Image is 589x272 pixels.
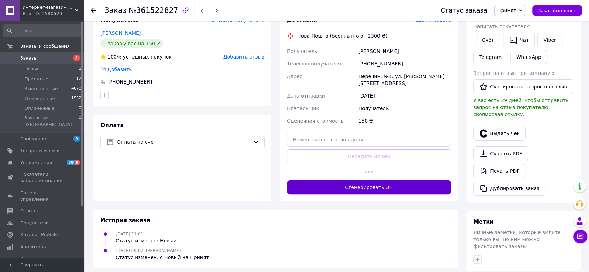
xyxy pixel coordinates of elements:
[129,6,178,15] span: №361522827
[24,105,54,111] span: Оплаченные
[357,70,452,90] div: Перечин, №1: ул. [PERSON_NAME][STREET_ADDRESS]
[287,48,317,54] span: Получатель
[573,230,587,243] button: Чат с покупателем
[105,6,127,15] span: Заказ
[71,86,81,92] span: 4678
[107,78,153,85] div: [PHONE_NUMBER]
[412,17,451,23] span: Редактировать
[20,171,64,184] span: Показатели работы компании
[79,115,81,127] span: 0
[287,16,317,23] span: Доставка
[357,57,452,70] div: [PHONE_NUMBER]
[20,232,58,238] span: Каталог ProSale
[476,33,500,47] button: Cчёт
[76,76,81,82] span: 17
[473,126,526,141] button: Выдать чек
[296,32,389,39] div: Нова Пошта (бесплатно от 2300 ₴)
[473,146,528,161] a: Скачать PDF
[473,164,525,178] a: Печать PDF
[116,248,181,253] span: [DATE] 09:07, [PERSON_NAME]
[357,45,452,57] div: [PERSON_NAME]
[20,208,39,214] span: Отзывы
[497,8,516,13] span: Принят
[20,244,46,250] span: Аналитика
[287,180,451,194] button: Сгенерировать ЭН
[20,43,70,49] span: Заказы и сообщения
[116,232,143,236] span: [DATE] 21:01
[75,160,80,165] span: 9
[107,54,121,60] span: 100%
[24,66,40,72] span: Новые
[100,53,172,60] div: успешных покупок
[510,50,547,64] a: WhatsApp
[79,105,81,111] span: 0
[23,10,84,17] div: Ваш ID: 2580620
[20,160,52,166] span: Уведомления
[361,168,377,175] span: или
[73,136,80,142] span: 9
[441,7,487,14] div: Статус заказа
[116,254,209,261] div: Статус изменен: с Новый на Принят
[473,218,494,225] span: Метки
[473,98,568,117] span: У вас есть 29 дней, чтобы отправить запрос на отзыв покупателю, скопировав ссылку.
[287,106,319,111] span: Плательщик
[473,50,507,64] a: Telegram
[71,95,81,102] span: 1562
[223,54,265,60] span: Добавить отзыв
[473,79,573,94] button: Скопировать запрос на отзыв
[24,95,55,102] span: Отмененные
[357,102,452,115] div: Получатель
[503,33,535,47] button: Чат
[20,136,47,142] span: Сообщения
[100,122,124,129] span: Оплата
[357,115,452,127] div: 150 ₴
[20,55,37,61] span: Заказы
[20,220,49,226] span: Покупатели
[473,230,561,249] span: Личные заметки, которые видите только вы. По ним можно фильтровать заказы
[20,190,64,202] span: Панель управления
[91,7,96,14] div: Вернуться назад
[287,133,451,147] input: Номер экспресс-накладной
[100,30,141,36] a: [PERSON_NAME]
[538,8,576,13] span: Заказ выполнен
[532,5,582,16] button: Заказ выполнен
[287,73,302,79] span: Адрес
[24,76,48,82] span: Принятые
[473,70,554,76] span: Запрос на отзыв про компанию
[73,55,80,61] span: 1
[100,217,151,224] span: История заказа
[20,148,60,154] span: Товары и услуги
[287,93,325,99] span: Дата отправки
[117,138,250,146] span: Оплата на счет
[79,66,81,72] span: 1
[107,67,132,72] span: Добавить
[357,90,452,102] div: [DATE]
[287,118,344,124] span: Оценочная стоимость
[473,181,545,196] button: Дублировать заказ
[20,256,64,268] span: Инструменты вебмастера и SEO
[473,24,530,29] span: Написать покупателю
[23,4,75,10] span: интернет-магазин «Rasto»
[3,24,82,37] input: Поиск
[116,237,176,244] div: Статус изменен: Новый
[287,61,341,67] span: Телефон получателя
[24,86,58,92] span: Выполненные
[537,33,562,47] a: Viber
[100,16,138,23] span: Покупатель
[100,39,163,48] div: 1 заказ у вас на 150 ₴
[24,115,79,127] span: Заказы из [GEOGRAPHIC_DATA]
[67,160,75,165] span: 38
